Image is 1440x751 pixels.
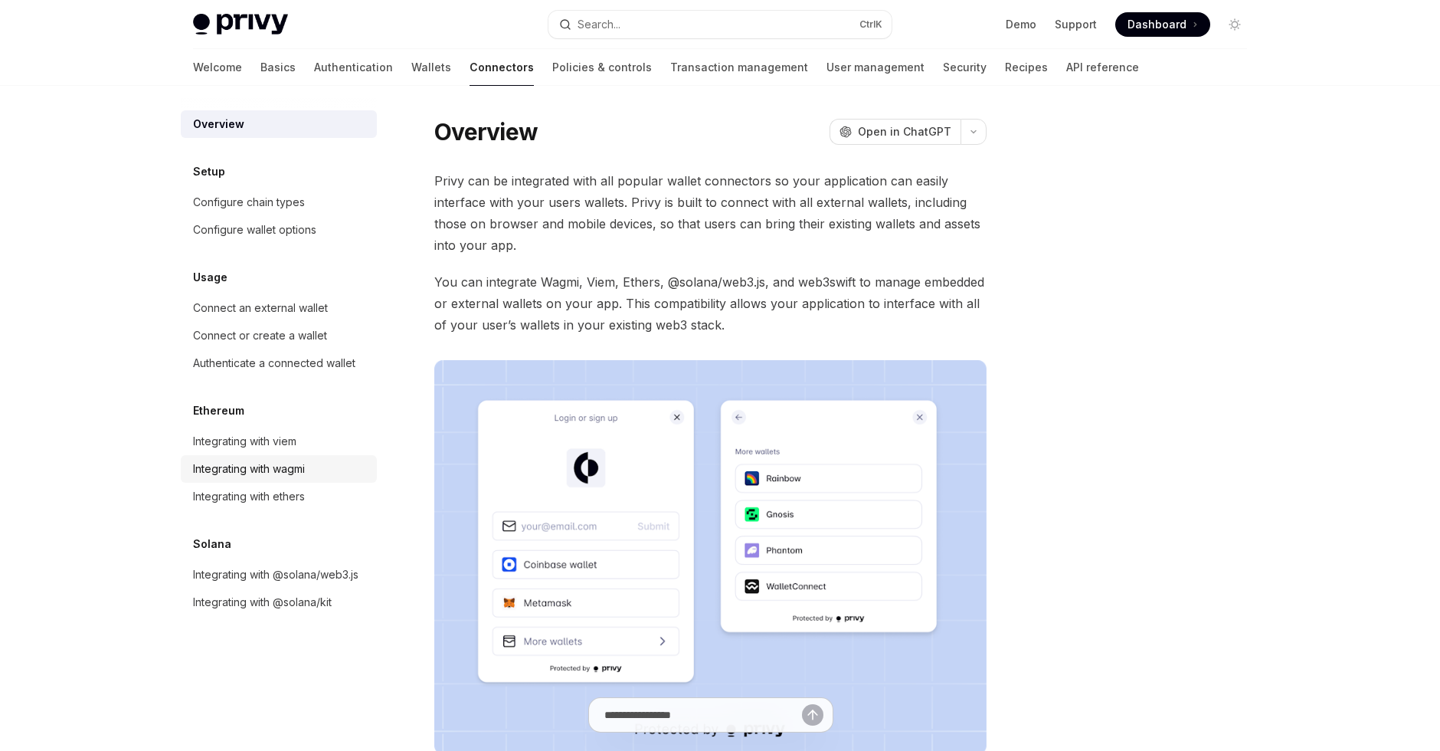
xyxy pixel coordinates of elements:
h1: Overview [434,118,538,146]
a: Transaction management [670,49,808,86]
div: Connect an external wallet [193,299,328,317]
span: Ctrl K [859,18,882,31]
a: Wallets [411,49,451,86]
h5: Ethereum [193,402,244,420]
a: Authentication [314,49,393,86]
button: Toggle dark mode [1222,12,1247,37]
button: Send message [802,704,823,726]
a: Security [943,49,987,86]
a: Integrating with @solana/web3.js [181,561,377,589]
div: Integrating with wagmi [193,460,305,478]
div: Integrating with @solana/kit [193,593,332,612]
div: Integrating with @solana/web3.js [193,566,358,584]
span: Dashboard [1127,17,1186,32]
a: Welcome [193,49,242,86]
h5: Solana [193,535,231,553]
a: User management [826,49,925,86]
h5: Setup [193,162,225,181]
a: Configure chain types [181,189,377,216]
a: Integrating with viem [181,428,377,455]
a: Authenticate a connected wallet [181,349,377,377]
div: Configure wallet options [193,221,316,239]
a: Connect an external wallet [181,294,377,322]
a: Connect or create a wallet [181,322,377,349]
a: Connectors [470,49,534,86]
span: Open in ChatGPT [858,124,951,139]
div: Search... [578,15,620,34]
span: Privy can be integrated with all popular wallet connectors so your application can easily interfa... [434,170,987,256]
a: Overview [181,110,377,138]
div: Integrating with viem [193,432,296,451]
div: Authenticate a connected wallet [193,354,355,372]
div: Overview [193,115,244,133]
a: Integrating with ethers [181,483,377,510]
a: Configure wallet options [181,216,377,244]
button: Search...CtrlK [548,11,892,38]
div: Configure chain types [193,193,305,212]
img: light logo [193,14,288,35]
a: Dashboard [1115,12,1210,37]
a: Basics [260,49,296,86]
button: Open in ChatGPT [830,119,961,145]
h5: Usage [193,268,227,287]
a: Policies & controls [552,49,652,86]
div: Integrating with ethers [193,487,305,506]
div: Connect or create a wallet [193,326,327,345]
span: You can integrate Wagmi, Viem, Ethers, @solana/web3.js, and web3swift to manage embedded or exter... [434,271,987,336]
a: Support [1055,17,1097,32]
a: Integrating with wagmi [181,455,377,483]
a: Recipes [1005,49,1048,86]
a: Demo [1006,17,1036,32]
a: API reference [1066,49,1139,86]
a: Integrating with @solana/kit [181,589,377,616]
